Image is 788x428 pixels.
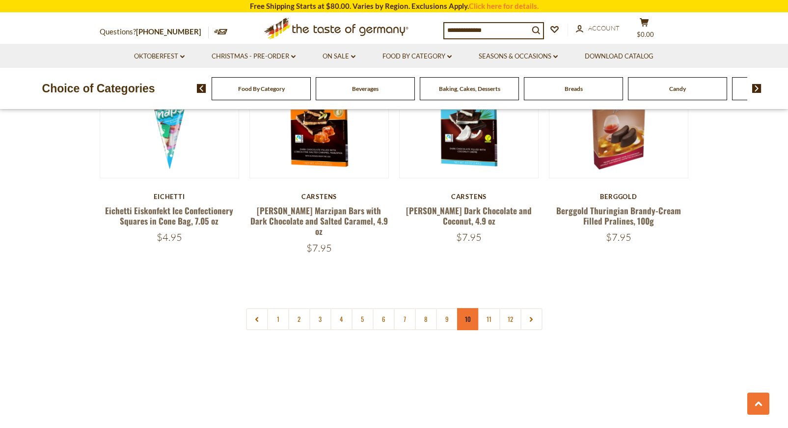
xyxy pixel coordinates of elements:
[588,24,620,32] span: Account
[469,1,539,10] a: Click here for details.
[352,85,379,92] a: Beverages
[267,308,289,330] a: 1
[439,85,500,92] a: Baking, Cakes, Desserts
[549,193,689,200] div: Berggold
[105,204,233,227] a: Eichetti Eiskonfekt Ice Confectionery Squares in Cone Bag, 7.05 oz
[238,85,285,92] a: Food By Category
[606,231,631,243] span: $7.95
[249,193,389,200] div: Carstens
[436,308,458,330] a: 9
[456,231,482,243] span: $7.95
[323,51,355,62] a: On Sale
[373,308,395,330] a: 6
[136,27,201,36] a: [PHONE_NUMBER]
[669,85,686,92] a: Candy
[309,308,331,330] a: 3
[352,308,374,330] a: 5
[212,51,296,62] a: Christmas - PRE-ORDER
[499,308,521,330] a: 12
[330,308,353,330] a: 4
[250,204,388,238] a: [PERSON_NAME] Marzipan Bars with Dark Chocolate and Salted Caramel, 4.9 oz
[415,308,437,330] a: 8
[479,51,558,62] a: Seasons & Occasions
[399,193,539,200] div: Carstens
[197,84,206,93] img: previous arrow
[406,204,532,227] a: [PERSON_NAME] Dark Chocolate and Coconut, 4.9 oz
[100,26,209,38] p: Questions?
[134,51,185,62] a: Oktoberfest
[100,193,240,200] div: Eichetti
[637,30,654,38] span: $0.00
[585,51,653,62] a: Download Catalog
[288,308,310,330] a: 2
[306,242,332,254] span: $7.95
[565,85,583,92] a: Breads
[556,204,681,227] a: Berggold Thuringian Brandy-Cream Filled Pralines, 100g
[394,308,416,330] a: 7
[457,308,479,330] a: 10
[630,18,659,42] button: $0.00
[382,51,452,62] a: Food By Category
[478,308,500,330] a: 11
[752,84,761,93] img: next arrow
[157,231,182,243] span: $4.95
[576,23,620,34] a: Account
